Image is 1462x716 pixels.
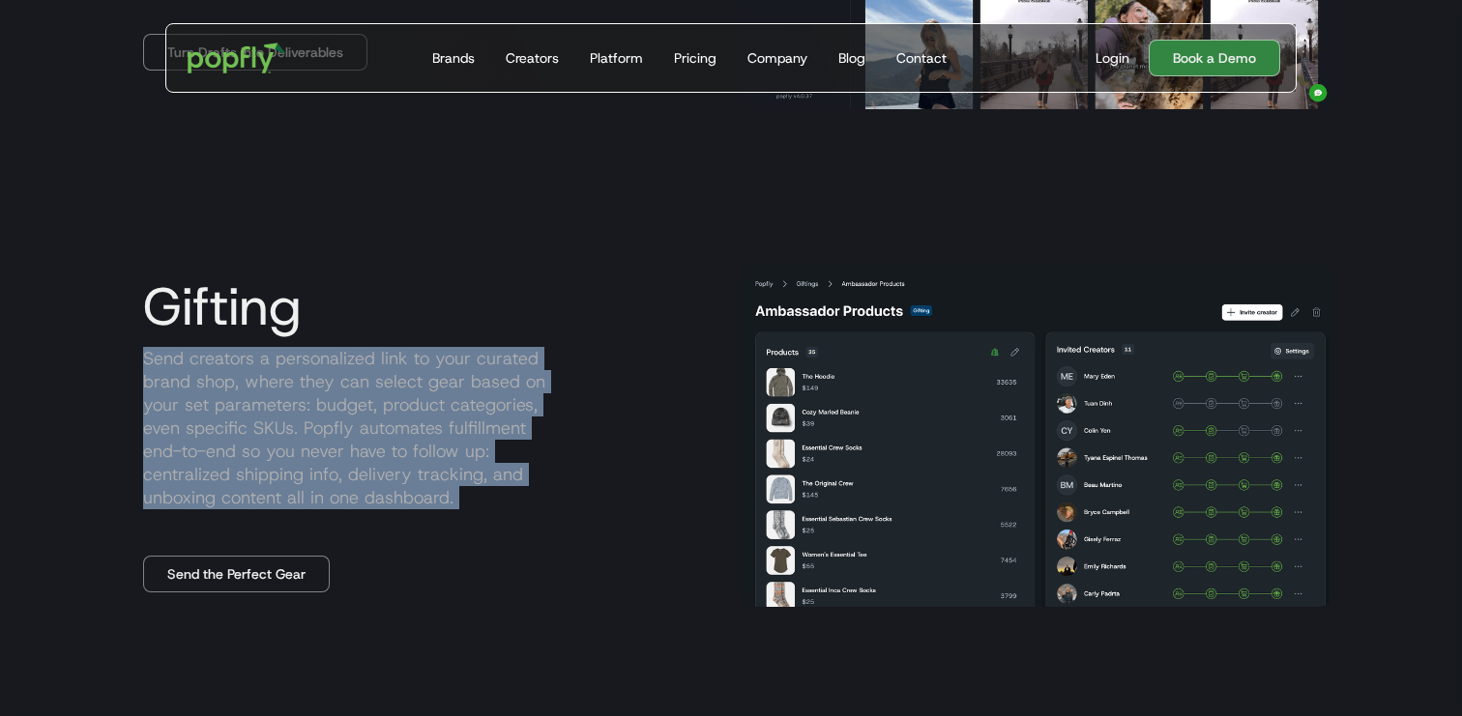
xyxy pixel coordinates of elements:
[838,48,865,68] div: Blog
[1088,48,1137,68] a: Login
[590,48,643,68] div: Platform
[128,347,723,509] p: Send creators a personalized link to your curated brand shop, where they can select gear based on...
[666,24,724,92] a: Pricing
[128,277,301,335] h3: Gifting
[424,24,482,92] a: Brands
[747,48,807,68] div: Company
[498,24,567,92] a: Creators
[143,556,330,592] a: Send the Perfect Gear
[896,48,947,68] div: Contact
[174,29,299,87] a: home
[1096,48,1129,68] div: Login
[582,24,651,92] a: Platform
[432,48,475,68] div: Brands
[1149,40,1280,76] a: Book a Demo
[889,24,954,92] a: Contact
[831,24,873,92] a: Blog
[674,48,716,68] div: Pricing
[740,24,815,92] a: Company
[506,48,559,68] div: Creators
